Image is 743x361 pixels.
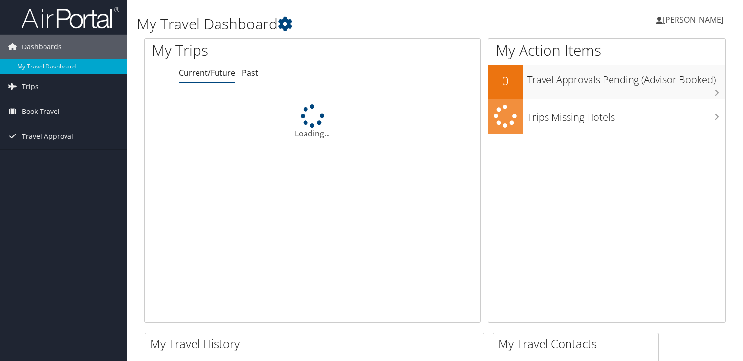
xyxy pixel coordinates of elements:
div: Loading... [145,104,480,139]
h3: Trips Missing Hotels [527,106,725,124]
a: Trips Missing Hotels [488,99,725,134]
h1: My Action Items [488,40,725,61]
h1: My Travel Dashboard [137,14,534,34]
h2: 0 [488,72,523,89]
span: Book Travel [22,99,60,124]
a: Current/Future [179,68,235,78]
h3: Travel Approvals Pending (Advisor Booked) [527,68,725,87]
h2: My Travel History [150,336,484,352]
h1: My Trips [152,40,333,61]
a: 0Travel Approvals Pending (Advisor Booked) [488,65,725,99]
span: Dashboards [22,35,62,59]
span: Trips [22,74,39,99]
a: [PERSON_NAME] [656,5,733,34]
span: [PERSON_NAME] [663,14,723,25]
img: airportal-logo.png [22,6,119,29]
span: Travel Approval [22,124,73,149]
a: Past [242,68,258,78]
h2: My Travel Contacts [498,336,658,352]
